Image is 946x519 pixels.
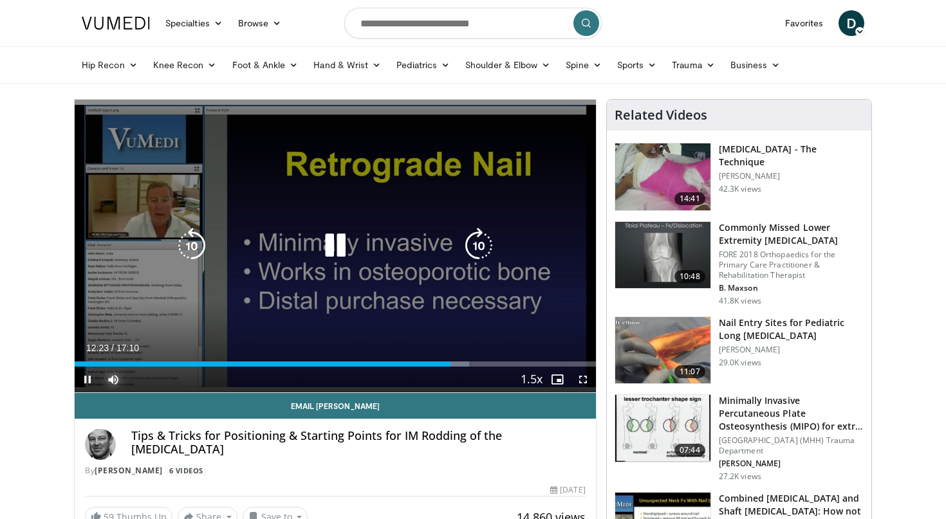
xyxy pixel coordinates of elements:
a: 6 Videos [165,465,207,476]
img: fylOjp5pkC-GA4Zn4xMDoxOjBrO-I4W8_9.150x105_q85_crop-smart_upscale.jpg [615,395,710,462]
p: 42.3K views [719,184,761,194]
a: D [839,10,864,36]
span: 14:41 [674,192,705,205]
h3: Nail Entry Sites for Pediatric Long [MEDICAL_DATA] [719,316,864,342]
a: 10:48 Commonly Missed Lower Extremity [MEDICAL_DATA] FORE 2018 Orthopaedics for the Primary Care ... [615,221,864,306]
a: Favorites [777,10,831,36]
a: Browse [230,10,290,36]
img: 316645_0003_1.png.150x105_q85_crop-smart_upscale.jpg [615,143,710,210]
a: Email [PERSON_NAME] [75,393,596,419]
button: Fullscreen [570,367,596,392]
img: VuMedi Logo [82,17,150,30]
a: Trauma [664,52,723,78]
a: [PERSON_NAME] [95,465,163,476]
a: Specialties [158,10,230,36]
img: d5ySKFN8UhyXrjO34xMDoxOjA4MTsiGN_2.150x105_q85_crop-smart_upscale.jpg [615,317,710,384]
div: Progress Bar [75,361,596,367]
h4: Related Videos [615,107,707,123]
p: FORE 2018 Orthopaedics for the Primary Care Practitioner & Rehabilitation Therapist [719,250,864,280]
button: Mute [100,367,126,392]
span: 12:23 [86,343,109,353]
span: / [111,343,114,353]
span: 17:10 [116,343,139,353]
video-js: Video Player [75,100,596,393]
img: Avatar [85,429,116,460]
h3: Commonly Missed Lower Extremity [MEDICAL_DATA] [719,221,864,247]
a: 07:44 Minimally Invasive Percutaneous Plate Osteosynthesis (MIPO) for extr… [GEOGRAPHIC_DATA] (MH... [615,394,864,482]
p: [GEOGRAPHIC_DATA] (MHH) Trauma Department [719,435,864,456]
p: [PERSON_NAME] [719,459,864,469]
a: Hand & Wrist [306,52,389,78]
a: Pediatrics [389,52,458,78]
p: 27.2K views [719,471,761,482]
p: 29.0K views [719,358,761,368]
a: Sports [609,52,665,78]
p: B. Maxson [719,283,864,293]
p: [PERSON_NAME] [719,171,864,181]
span: 10:48 [674,270,705,283]
button: Playback Rate [519,367,544,392]
p: [PERSON_NAME] [719,345,864,355]
input: Search topics, interventions [344,8,602,39]
button: Pause [75,367,100,392]
a: Shoulder & Elbow [458,52,558,78]
a: Knee Recon [145,52,225,78]
h4: Tips & Tricks for Positioning & Starting Points for IM Rodding of the [MEDICAL_DATA] [131,429,586,457]
span: 11:07 [674,365,705,378]
a: Spine [558,52,609,78]
a: 14:41 [MEDICAL_DATA] - The Technique [PERSON_NAME] 42.3K views [615,143,864,211]
h3: [MEDICAL_DATA] - The Technique [719,143,864,168]
span: 07:44 [674,444,705,457]
img: 4aa379b6-386c-4fb5-93ee-de5617843a87.150x105_q85_crop-smart_upscale.jpg [615,222,710,289]
a: Foot & Ankle [225,52,306,78]
button: Enable picture-in-picture mode [544,367,570,392]
p: 41.8K views [719,296,761,306]
a: Business [723,52,788,78]
a: 11:07 Nail Entry Sites for Pediatric Long [MEDICAL_DATA] [PERSON_NAME] 29.0K views [615,316,864,385]
div: [DATE] [550,484,585,496]
a: Hip Recon [74,52,145,78]
h3: Minimally Invasive Percutaneous Plate Osteosynthesis (MIPO) for extr… [719,394,864,433]
div: By [85,465,586,477]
